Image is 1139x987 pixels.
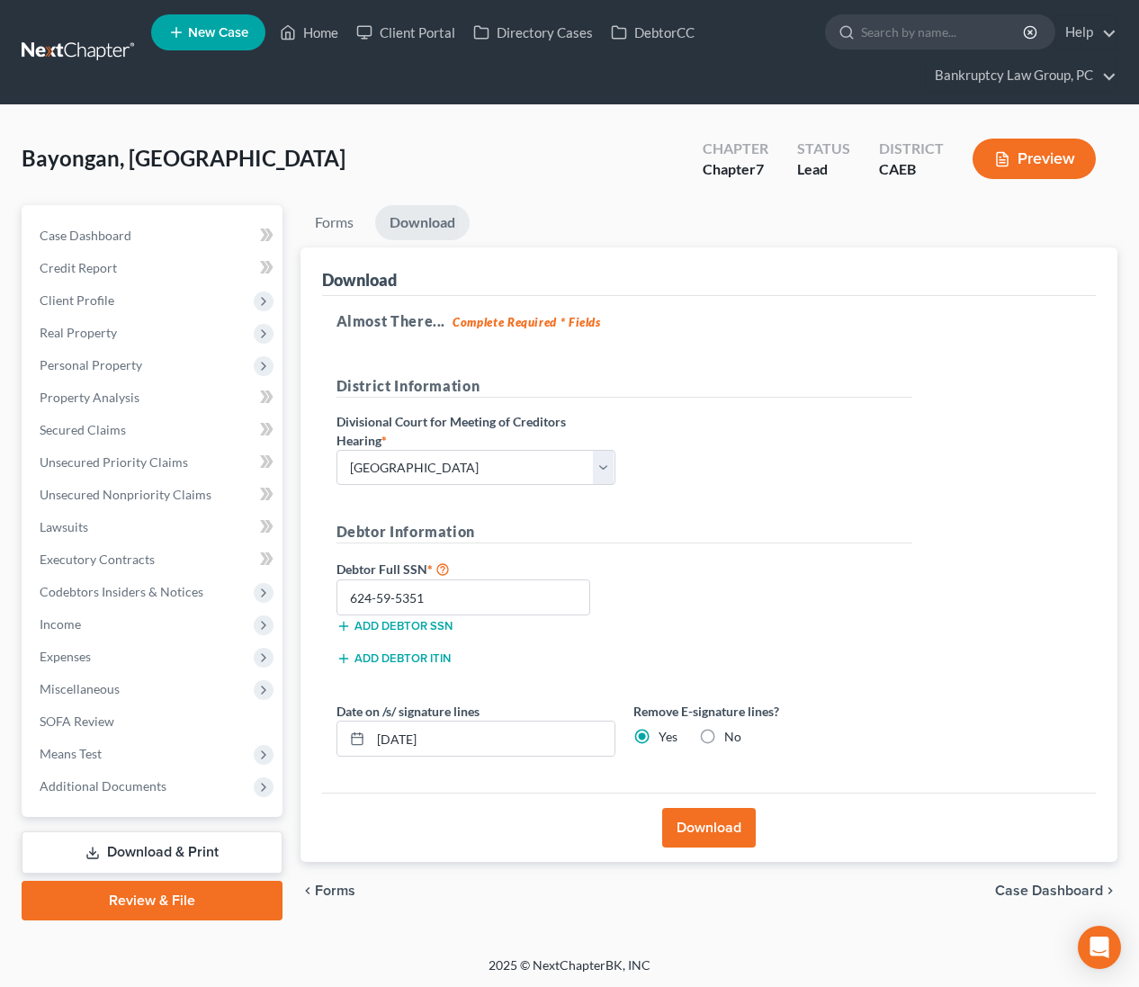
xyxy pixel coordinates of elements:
span: Client Profile [40,292,114,308]
span: Expenses [40,649,91,664]
button: Add debtor ITIN [336,651,451,666]
span: SOFA Review [40,713,114,729]
a: Case Dashboard chevron_right [995,884,1117,898]
i: chevron_left [300,884,315,898]
a: Unsecured Nonpriority Claims [25,479,283,511]
a: Unsecured Priority Claims [25,446,283,479]
span: 7 [756,160,764,177]
input: XXX-XX-XXXX [336,579,591,615]
a: Help [1056,16,1117,49]
a: Secured Claims [25,414,283,446]
h5: Debtor Information [336,521,912,543]
button: Add debtor SSN [336,619,453,633]
label: Remove E-signature lines? [633,702,912,721]
span: Personal Property [40,357,142,372]
span: Executory Contracts [40,552,155,567]
input: MM/DD/YYYY [371,722,614,756]
span: Lawsuits [40,519,88,534]
label: Yes [659,728,677,746]
div: Open Intercom Messenger [1078,926,1121,969]
a: SOFA Review [25,705,283,738]
div: Lead [797,159,850,180]
label: Divisional Court for Meeting of Creditors Hearing [336,412,615,450]
span: Real Property [40,325,117,340]
span: Property Analysis [40,390,139,405]
a: Review & File [22,881,283,920]
a: Client Portal [347,16,464,49]
div: Chapter [703,139,768,159]
div: Download [322,269,397,291]
input: Search by name... [861,15,1026,49]
span: Case Dashboard [995,884,1103,898]
a: Download [375,205,470,240]
div: Status [797,139,850,159]
span: Bayongan, [GEOGRAPHIC_DATA] [22,145,345,171]
button: chevron_left Forms [300,884,380,898]
a: Executory Contracts [25,543,283,576]
h5: Almost There... [336,310,1082,332]
span: Miscellaneous [40,681,120,696]
a: DebtorCC [602,16,704,49]
label: No [724,728,741,746]
h5: District Information [336,375,912,398]
a: Lawsuits [25,511,283,543]
label: Debtor Full SSN [327,558,624,579]
a: Property Analysis [25,381,283,414]
div: District [879,139,944,159]
span: Codebtors Insiders & Notices [40,584,203,599]
a: Directory Cases [464,16,602,49]
span: Unsecured Nonpriority Claims [40,487,211,502]
div: CAEB [879,159,944,180]
span: Means Test [40,746,102,761]
span: Case Dashboard [40,228,131,243]
a: Bankruptcy Law Group, PC [926,59,1117,92]
button: Preview [973,139,1096,179]
strong: Complete Required * Fields [453,315,601,329]
span: Income [40,616,81,632]
a: Case Dashboard [25,220,283,252]
label: Date on /s/ signature lines [336,702,480,721]
a: Home [271,16,347,49]
a: Download & Print [22,831,283,874]
a: Credit Report [25,252,283,284]
span: Additional Documents [40,778,166,794]
i: chevron_right [1103,884,1117,898]
span: Credit Report [40,260,117,275]
span: Forms [315,884,355,898]
a: Forms [300,205,368,240]
span: Unsecured Priority Claims [40,454,188,470]
span: Secured Claims [40,422,126,437]
button: Download [662,808,756,848]
div: Chapter [703,159,768,180]
span: New Case [188,26,248,40]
